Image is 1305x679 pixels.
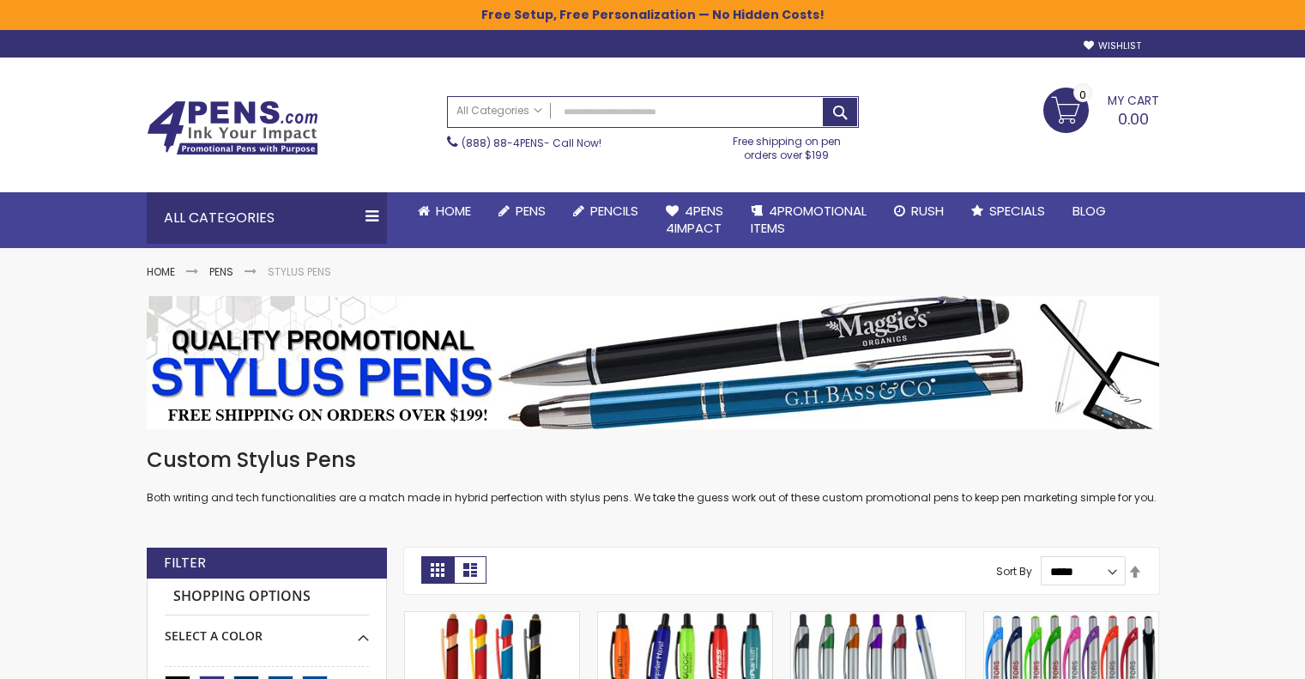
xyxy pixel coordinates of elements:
a: Slim Jen Silver Stylus [791,611,965,626]
div: Both writing and tech functionalities are a match made in hybrid perfection with stylus pens. We ... [147,446,1159,506]
h1: Custom Stylus Pens [147,446,1159,474]
a: Specials [958,192,1059,230]
a: Blog [1059,192,1120,230]
span: 0.00 [1118,108,1149,130]
span: 4PROMOTIONAL ITEMS [751,202,867,237]
img: 4Pens Custom Pens and Promotional Products [147,100,318,155]
span: Pencils [590,202,638,220]
div: Select A Color [165,615,369,645]
span: Pens [516,202,546,220]
span: Rush [911,202,944,220]
a: Pens [209,264,233,279]
a: Home [147,264,175,279]
a: Lexus Stylus Pen [984,611,1158,626]
a: 0.00 0 [1043,88,1159,130]
span: 0 [1079,87,1086,103]
strong: Grid [421,556,454,584]
span: - Call Now! [462,136,601,150]
strong: Shopping Options [165,579,369,615]
a: Pens [485,192,559,230]
a: (888) 88-4PENS [462,136,544,150]
a: Home [404,192,485,230]
div: All Categories [147,192,387,244]
div: Free shipping on pen orders over $199 [715,128,859,162]
a: Wishlist [1084,39,1141,52]
strong: Stylus Pens [268,264,331,279]
a: Pencils [559,192,652,230]
a: 4Pens4impact [652,192,737,248]
span: 4Pens 4impact [666,202,723,237]
a: Rush [880,192,958,230]
label: Sort By [996,564,1032,579]
span: All Categories [456,104,542,118]
a: 4PROMOTIONALITEMS [737,192,880,248]
a: Superhero Ellipse Softy Pen with Stylus - Laser Engraved [405,611,579,626]
span: Home [436,202,471,220]
img: Stylus Pens [147,296,1159,429]
span: Blog [1072,202,1106,220]
a: All Categories [448,97,551,125]
a: Neon-Bright Promo Pens - Special Offer [598,611,772,626]
span: Specials [989,202,1045,220]
strong: Filter [164,554,206,573]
